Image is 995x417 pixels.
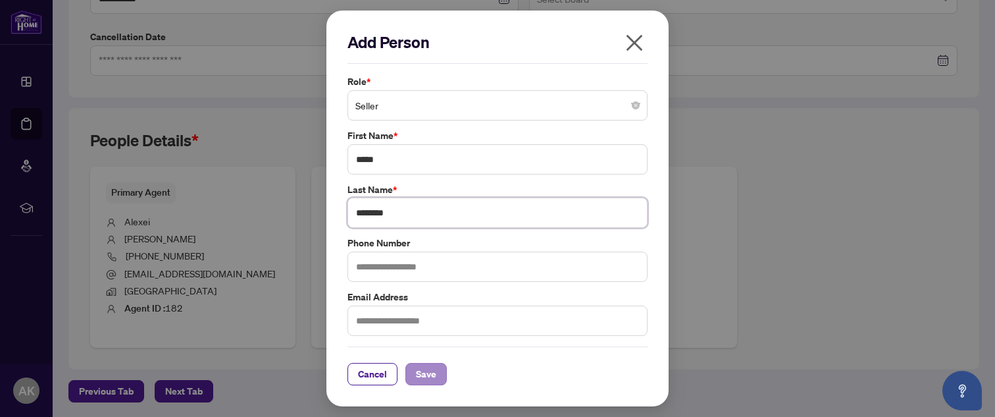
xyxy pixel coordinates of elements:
[347,182,648,197] label: Last Name
[347,290,648,304] label: Email Address
[416,364,436,385] span: Save
[632,101,640,109] span: close-circle
[347,236,648,250] label: Phone Number
[347,32,648,53] h2: Add Person
[347,128,648,143] label: First Name
[358,364,387,385] span: Cancel
[942,371,982,410] button: Open asap
[405,363,447,385] button: Save
[355,93,640,118] span: Seller
[347,74,648,89] label: Role
[624,32,645,53] span: close
[347,363,397,385] button: Cancel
